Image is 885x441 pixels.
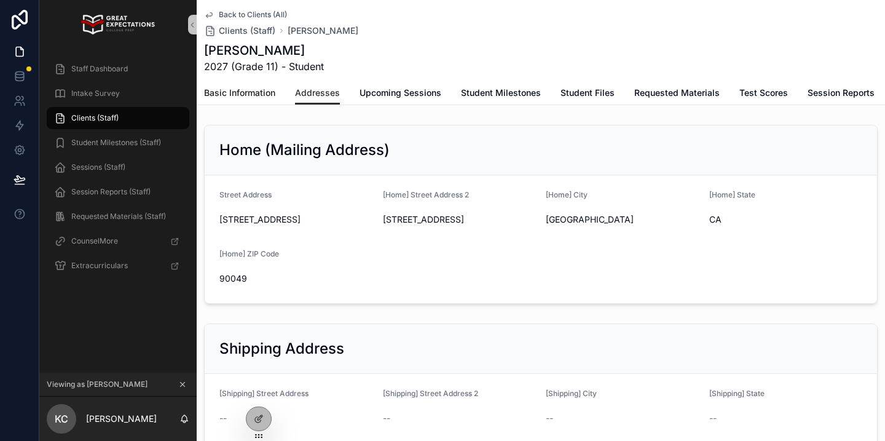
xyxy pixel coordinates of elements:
a: Session Reports (Staff) [47,181,189,203]
a: [PERSON_NAME] [288,25,358,37]
span: [STREET_ADDRESS] [219,213,373,226]
a: Test Scores [739,82,788,106]
a: Student Files [560,82,615,106]
span: Test Scores [739,87,788,99]
span: [Home] City [546,190,588,199]
h1: [PERSON_NAME] [204,42,324,59]
div: scrollable content [39,49,197,293]
span: CounselMore [71,236,118,246]
a: Requested Materials [634,82,720,106]
span: 90049 [219,272,373,285]
a: Addresses [295,82,340,105]
span: Requested Materials (Staff) [71,212,166,221]
a: Clients (Staff) [47,107,189,129]
span: Clients (Staff) [219,25,275,37]
span: -- [546,412,553,424]
span: Extracurriculars [71,261,128,271]
span: Street Address [219,190,272,199]
span: Intake Survey [71,89,120,98]
h2: Shipping Address [219,339,344,359]
span: [Home] ZIP Code [219,249,279,258]
span: Student Milestones [461,87,541,99]
span: Requested Materials [634,87,720,99]
span: Basic Information [204,87,275,99]
span: Addresses [295,87,340,99]
p: [PERSON_NAME] [86,413,157,425]
a: Requested Materials (Staff) [47,205,189,228]
span: [STREET_ADDRESS] [383,213,537,226]
a: Intake Survey [47,82,189,105]
span: [GEOGRAPHIC_DATA] [546,213,699,226]
span: 2027 (Grade 11) - Student [204,59,324,74]
span: Clients (Staff) [71,113,119,123]
a: Back to Clients (All) [204,10,287,20]
span: Session Reports [808,87,875,99]
span: KC [55,411,68,426]
span: [Shipping] State [709,389,765,398]
span: [Home] Street Address 2 [383,190,469,199]
span: Viewing as [PERSON_NAME] [47,379,147,389]
span: Student Milestones (Staff) [71,138,161,148]
span: Sessions (Staff) [71,162,125,172]
span: -- [383,412,390,424]
span: [Shipping] Street Address [219,389,309,398]
span: [Shipping] City [546,389,597,398]
a: Extracurriculars [47,255,189,277]
span: CA [709,213,863,226]
a: Sessions (Staff) [47,156,189,178]
a: Staff Dashboard [47,58,189,80]
span: Upcoming Sessions [360,87,441,99]
span: Session Reports (Staff) [71,187,151,197]
a: CounselMore [47,230,189,252]
span: -- [709,412,717,424]
a: Basic Information [204,82,275,106]
img: App logo [81,15,154,34]
h2: Home (Mailing Address) [219,140,390,160]
a: Student Milestones (Staff) [47,132,189,154]
span: [Home] State [709,190,755,199]
span: Back to Clients (All) [219,10,287,20]
span: Staff Dashboard [71,64,128,74]
a: Clients (Staff) [204,25,275,37]
span: [Shipping] Street Address 2 [383,389,478,398]
a: Upcoming Sessions [360,82,441,106]
span: Student Files [560,87,615,99]
a: Session Reports [808,82,875,106]
span: -- [219,412,227,424]
a: Student Milestones [461,82,541,106]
